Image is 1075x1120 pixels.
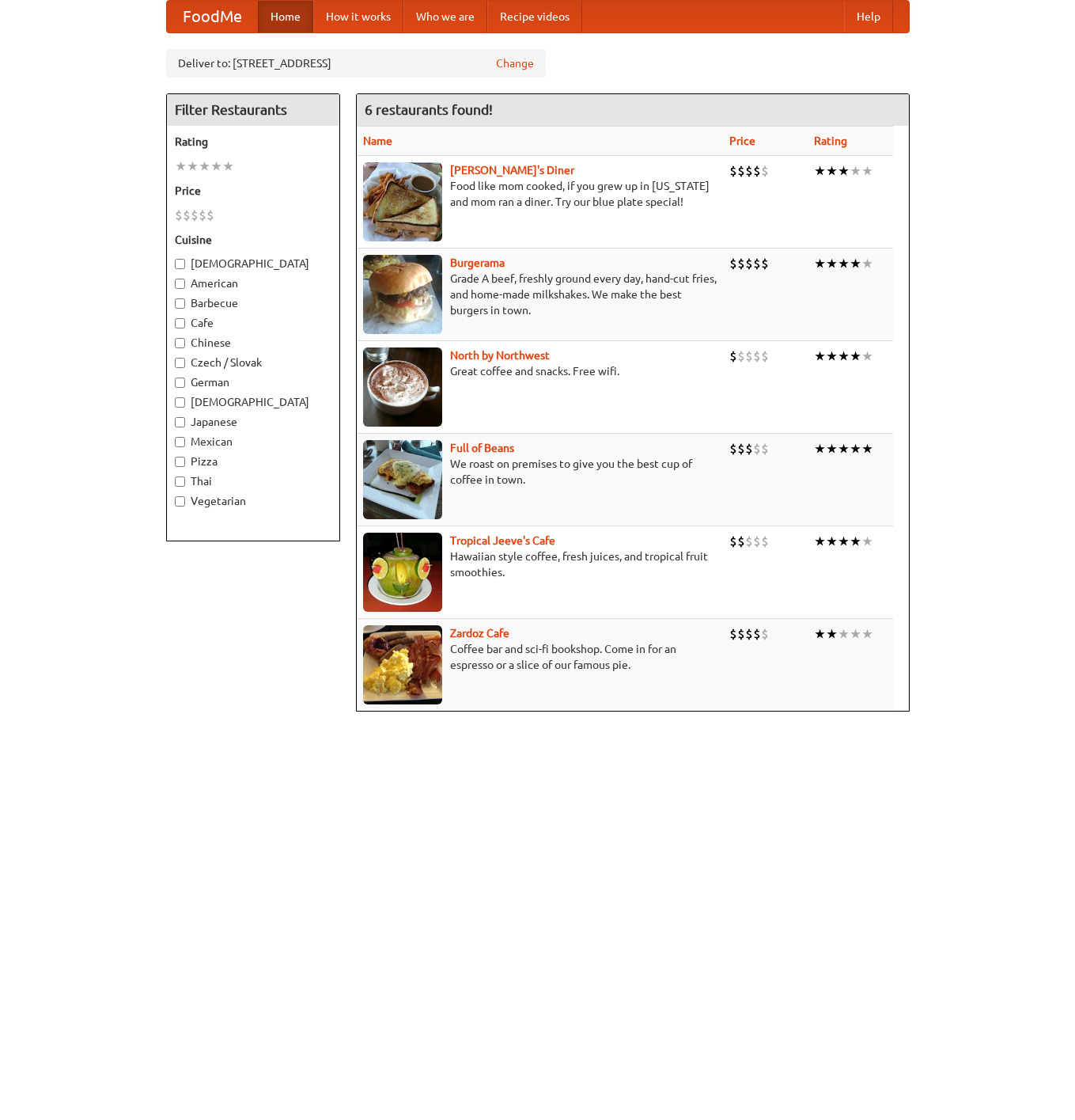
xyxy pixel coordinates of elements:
[861,162,873,180] li: ★
[737,440,745,457] li: $
[363,363,717,379] p: Great coffee and snacks. Free wifi.
[861,533,873,550] li: ★
[745,625,753,643] li: $
[175,378,185,388] input: German
[363,135,392,147] a: Name
[729,162,737,180] li: $
[761,347,769,365] li: $
[175,256,331,271] label: [DEMOGRAPHIC_DATA]
[753,162,761,180] li: $
[737,533,745,550] li: $
[850,162,861,180] li: ★
[175,355,331,370] label: Czech / Slovak
[175,207,183,224] li: $
[191,207,199,224] li: $
[826,162,838,180] li: ★
[737,162,745,180] li: $
[838,625,850,643] li: ★
[729,135,755,147] a: Price
[814,255,826,272] li: ★
[363,347,442,427] img: north.jpg
[838,347,850,365] li: ★
[826,533,838,550] li: ★
[175,414,331,430] label: Japanese
[175,476,185,487] input: Thai
[450,256,505,269] a: Burgerama
[729,255,737,272] li: $
[175,183,331,199] h5: Price
[861,255,873,272] li: ★
[166,49,546,78] div: Deliver to: [STREET_ADDRESS]
[850,255,861,272] li: ★
[175,158,187,175] li: ★
[313,1,403,32] a: How it works
[206,207,214,224] li: $
[496,55,534,71] a: Change
[175,374,331,390] label: German
[850,347,861,365] li: ★
[175,134,331,150] h5: Rating
[850,533,861,550] li: ★
[175,434,331,450] label: Mexican
[850,625,861,643] li: ★
[753,533,761,550] li: $
[761,533,769,550] li: $
[363,440,442,519] img: beans.jpg
[175,493,331,509] label: Vegetarian
[199,158,210,175] li: ★
[761,162,769,180] li: $
[753,347,761,365] li: $
[175,397,185,408] input: [DEMOGRAPHIC_DATA]
[814,347,826,365] li: ★
[175,315,331,331] label: Cafe
[175,335,331,351] label: Chinese
[487,1,582,32] a: Recipe videos
[175,454,331,469] label: Pizza
[450,164,574,177] b: [PERSON_NAME]'s Diner
[175,358,185,368] input: Czech / Slovak
[826,255,838,272] li: ★
[363,549,717,580] p: Hawaiian style coffee, fresh juices, and tropical fruit smoothies.
[210,158,222,175] li: ★
[861,347,873,365] li: ★
[745,533,753,550] li: $
[222,158,234,175] li: ★
[175,279,185,289] input: American
[826,347,838,365] li: ★
[363,456,717,488] p: We roast on premises to give you the best cup of coffee in town.
[745,347,753,365] li: $
[753,255,761,272] li: $
[450,349,550,362] a: North by Northwest
[175,338,185,348] input: Chinese
[737,625,745,643] li: $
[258,1,313,32] a: Home
[861,440,873,457] li: ★
[814,440,826,457] li: ★
[753,625,761,643] li: $
[861,625,873,643] li: ★
[737,255,745,272] li: $
[745,255,753,272] li: $
[761,255,769,272] li: $
[761,440,769,457] li: $
[175,298,185,309] input: Barbecue
[450,534,555,547] a: Tropical Jeeve's Cafe
[363,162,442,241] img: sallys.jpg
[175,275,331,291] label: American
[175,232,331,248] h5: Cuisine
[363,625,442,704] img: zardoz.jpg
[838,162,850,180] li: ★
[363,255,442,334] img: burgerama.jpg
[761,625,769,643] li: $
[175,496,185,507] input: Vegetarian
[450,627,509,640] a: Zardoz Cafe
[363,641,717,673] p: Coffee bar and sci-fi bookshop. Come in for an espresso or a slice of our famous pie.
[175,259,185,269] input: [DEMOGRAPHIC_DATA]
[450,442,514,454] a: Full of Beans
[745,162,753,180] li: $
[838,533,850,550] li: ★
